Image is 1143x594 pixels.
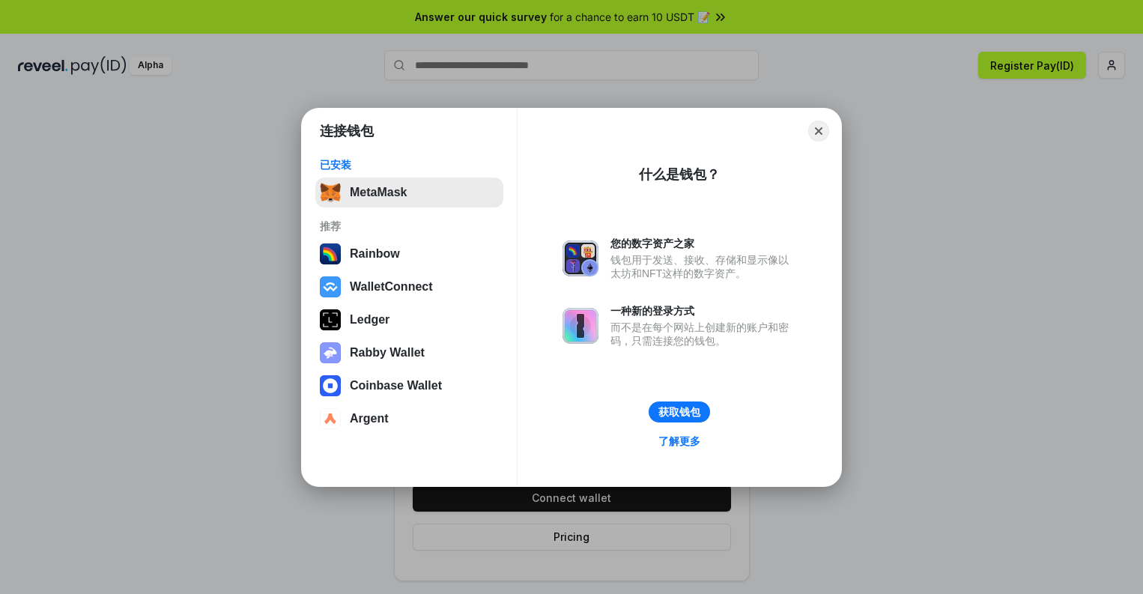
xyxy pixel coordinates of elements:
div: 而不是在每个网站上创建新的账户和密码，只需连接您的钱包。 [610,321,796,348]
div: Ledger [350,313,389,327]
img: svg+xml,%3Csvg%20fill%3D%22none%22%20height%3D%2233%22%20viewBox%3D%220%200%2035%2033%22%20width%... [320,182,341,203]
img: svg+xml,%3Csvg%20xmlns%3D%22http%3A%2F%2Fwww.w3.org%2F2000%2Fsvg%22%20fill%3D%22none%22%20viewBox... [563,308,598,344]
button: 获取钱包 [649,401,710,422]
img: svg+xml,%3Csvg%20xmlns%3D%22http%3A%2F%2Fwww.w3.org%2F2000%2Fsvg%22%20width%3D%2228%22%20height%3... [320,309,341,330]
div: 钱包用于发送、接收、存储和显示像以太坊和NFT这样的数字资产。 [610,253,796,280]
div: 您的数字资产之家 [610,237,796,250]
img: svg+xml,%3Csvg%20width%3D%2228%22%20height%3D%2228%22%20viewBox%3D%220%200%2028%2028%22%20fill%3D... [320,276,341,297]
button: Rabby Wallet [315,338,503,368]
button: MetaMask [315,178,503,207]
img: svg+xml,%3Csvg%20xmlns%3D%22http%3A%2F%2Fwww.w3.org%2F2000%2Fsvg%22%20fill%3D%22none%22%20viewBox... [563,240,598,276]
div: 了解更多 [658,434,700,448]
button: Argent [315,404,503,434]
div: Argent [350,412,389,425]
div: 什么是钱包？ [639,166,720,184]
div: 推荐 [320,219,499,233]
div: MetaMask [350,186,407,199]
div: 已安装 [320,158,499,172]
img: svg+xml,%3Csvg%20xmlns%3D%22http%3A%2F%2Fwww.w3.org%2F2000%2Fsvg%22%20fill%3D%22none%22%20viewBox... [320,342,341,363]
div: Coinbase Wallet [350,379,442,393]
h1: 连接钱包 [320,122,374,140]
img: svg+xml,%3Csvg%20width%3D%22120%22%20height%3D%22120%22%20viewBox%3D%220%200%20120%20120%22%20fil... [320,243,341,264]
div: 获取钱包 [658,405,700,419]
button: Rainbow [315,239,503,269]
div: 一种新的登录方式 [610,304,796,318]
div: WalletConnect [350,280,433,294]
button: Close [808,121,829,142]
button: Ledger [315,305,503,335]
button: WalletConnect [315,272,503,302]
a: 了解更多 [649,431,709,451]
img: svg+xml,%3Csvg%20width%3D%2228%22%20height%3D%2228%22%20viewBox%3D%220%200%2028%2028%22%20fill%3D... [320,375,341,396]
div: Rabby Wallet [350,346,425,360]
div: Rainbow [350,247,400,261]
img: svg+xml,%3Csvg%20width%3D%2228%22%20height%3D%2228%22%20viewBox%3D%220%200%2028%2028%22%20fill%3D... [320,408,341,429]
button: Coinbase Wallet [315,371,503,401]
